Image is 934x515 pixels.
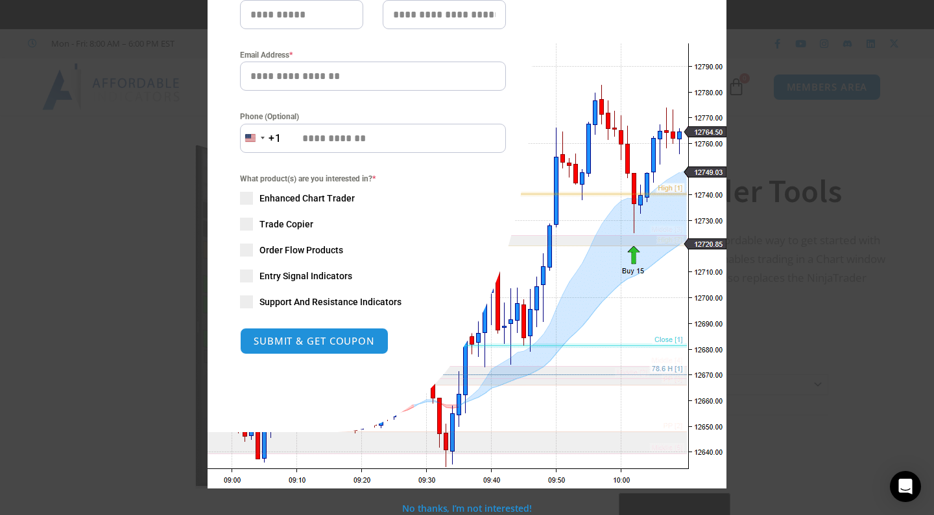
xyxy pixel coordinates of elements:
a: No thanks, I’m not interested! [402,502,531,514]
div: Open Intercom Messenger [890,471,921,502]
label: Support And Resistance Indicators [240,295,506,308]
button: Selected country [240,124,281,153]
span: What product(s) are you interested in? [240,172,506,185]
label: Phone (Optional) [240,110,506,123]
div: +1 [269,130,281,147]
label: Email Address [240,49,506,62]
button: SUBMIT & GET COUPON [240,328,389,354]
span: Enhanced Chart Trader [259,192,355,205]
label: Entry Signal Indicators [240,269,506,282]
span: Entry Signal Indicators [259,269,352,282]
span: Trade Copier [259,218,313,231]
label: Trade Copier [240,218,506,231]
span: Order Flow Products [259,244,343,257]
label: Order Flow Products [240,244,506,257]
label: Enhanced Chart Trader [240,192,506,205]
span: Support And Resistance Indicators [259,295,401,308]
